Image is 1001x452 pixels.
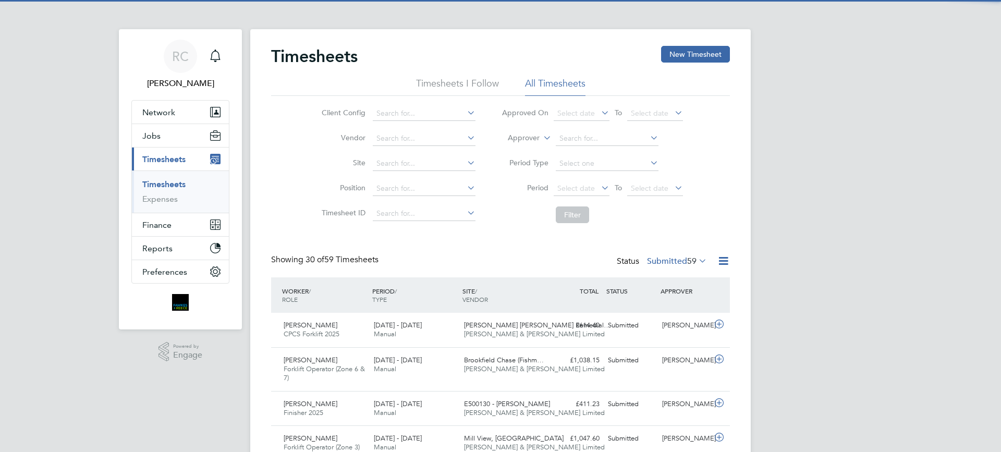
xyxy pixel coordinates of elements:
span: To [612,106,625,119]
span: E500130 - [PERSON_NAME] [464,399,550,408]
span: Finance [142,220,172,230]
div: £411.23 [550,396,604,413]
div: SITE [460,282,550,309]
input: Search for... [556,131,658,146]
label: Vendor [319,133,365,142]
span: / [395,287,397,295]
span: [DATE] - [DATE] [374,399,422,408]
div: Timesheets [132,170,229,213]
label: Timesheet ID [319,208,365,217]
span: Manual [374,408,396,417]
button: Reports [132,237,229,260]
div: Submitted [604,396,658,413]
input: Search for... [373,206,475,221]
span: [PERSON_NAME] & [PERSON_NAME] Limited [464,329,605,338]
div: Showing [271,254,381,265]
input: Search for... [373,106,475,121]
span: / [309,287,311,295]
span: Forklift Operator (Zone 6 & 7) [284,364,365,382]
label: Client Config [319,108,365,117]
button: Preferences [132,260,229,283]
div: [PERSON_NAME] [658,396,712,413]
span: Mill View, [GEOGRAPHIC_DATA] [464,434,564,443]
button: Finance [132,213,229,236]
li: Timesheets I Follow [416,77,499,96]
span: ROLE [282,295,298,303]
input: Search for... [373,156,475,171]
span: To [612,181,625,194]
span: Timesheets [142,154,186,164]
button: Jobs [132,124,229,147]
span: [DATE] - [DATE] [374,356,422,364]
span: Preferences [142,267,187,277]
a: Expenses [142,194,178,204]
div: £1,047.60 [550,430,604,447]
div: Submitted [604,352,658,369]
span: TYPE [372,295,387,303]
span: [PERSON_NAME] [284,356,337,364]
span: [PERSON_NAME] [284,434,337,443]
span: Jobs [142,131,161,141]
span: Engage [173,351,202,360]
span: 59 [687,256,697,266]
label: Position [319,183,365,192]
span: RC [172,50,189,63]
a: Go to home page [131,294,229,311]
input: Select one [556,156,658,171]
span: TOTAL [580,287,599,295]
div: [PERSON_NAME] [658,430,712,447]
label: Period [502,183,548,192]
div: [PERSON_NAME] [658,317,712,334]
label: Approver [493,133,540,143]
img: bromak-logo-retina.png [172,294,189,311]
span: Manual [374,443,396,451]
a: Timesheets [142,179,186,189]
div: £1,038.15 [550,352,604,369]
div: Status [617,254,709,269]
li: All Timesheets [525,77,585,96]
span: Brookfield Chase (Fishm… [464,356,544,364]
span: [PERSON_NAME] & [PERSON_NAME] Limited [464,408,605,417]
label: Period Type [502,158,548,167]
button: Network [132,101,229,124]
label: Approved On [502,108,548,117]
div: Submitted [604,430,658,447]
div: Submitted [604,317,658,334]
button: Filter [556,206,589,223]
span: Select date [557,184,595,193]
div: WORKER [279,282,370,309]
span: VENDOR [462,295,488,303]
span: Network [142,107,175,117]
span: [PERSON_NAME] & [PERSON_NAME] Limited [464,364,605,373]
span: Reports [142,243,173,253]
span: [DATE] - [DATE] [374,434,422,443]
span: 30 of [306,254,324,265]
button: Timesheets [132,148,229,170]
a: Powered byEngage [158,342,203,362]
div: PERIOD [370,282,460,309]
label: Site [319,158,365,167]
span: [PERSON_NAME] & [PERSON_NAME] Limited [464,443,605,451]
div: [PERSON_NAME] [658,352,712,369]
span: Manual [374,364,396,373]
div: STATUS [604,282,658,300]
label: Submitted [647,256,707,266]
div: APPROVER [658,282,712,300]
span: Select date [557,108,595,118]
span: Select date [631,184,668,193]
input: Search for... [373,181,475,196]
a: RC[PERSON_NAME] [131,40,229,90]
span: Forklift Operator (Zone 3) [284,443,360,451]
span: Select date [631,108,668,118]
span: / [475,287,477,295]
h2: Timesheets [271,46,358,67]
span: Powered by [173,342,202,351]
input: Search for... [373,131,475,146]
span: Manual [374,329,396,338]
span: 59 Timesheets [306,254,379,265]
span: [PERSON_NAME] [284,321,337,329]
div: £614.40 [550,317,604,334]
button: New Timesheet [661,46,730,63]
span: [DATE] - [DATE] [374,321,422,329]
span: CPCS Forklift 2025 [284,329,339,338]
